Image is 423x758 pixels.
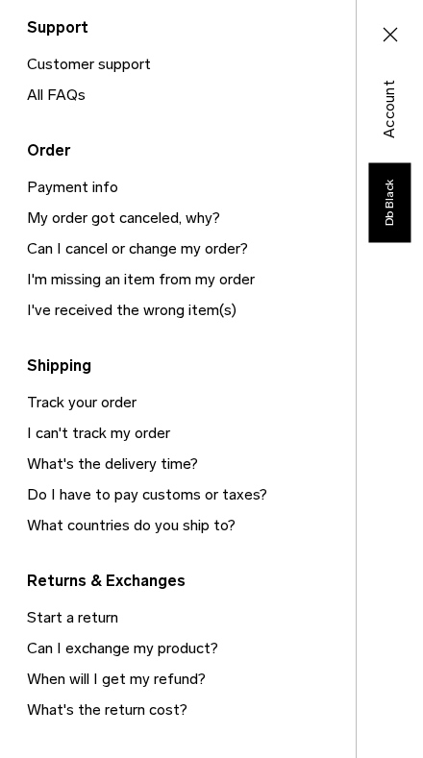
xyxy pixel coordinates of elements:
a: I'm missing an item from my order [27,264,356,295]
a: Can I cancel or change my order? [27,233,356,264]
a: Do I have to pay customs or taxes? [27,479,356,510]
a: All FAQs [27,80,356,110]
a: Start a return [27,602,356,633]
span: Returns & Exchanges [27,570,356,593]
a: Customer support [27,49,356,80]
span: Shipping [27,355,356,378]
span: Order [27,139,356,162]
a: What countries do you ship to? [27,510,356,541]
a: I've received the wrong item(s) [27,295,356,326]
a: When will I get my refund? [27,664,356,695]
span: Support [27,16,356,39]
a: My order got canceled, why? [27,203,356,233]
a: I can't track my order [27,418,356,449]
a: Can I exchange my product? [27,633,356,664]
a: Track your order [27,387,356,418]
a: Payment info [27,172,356,203]
a: Account [370,97,411,120]
a: What's the delivery time? [27,449,356,479]
a: Db Black [368,162,411,242]
span: Account [379,80,402,138]
a: What's the return cost? [27,695,356,725]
